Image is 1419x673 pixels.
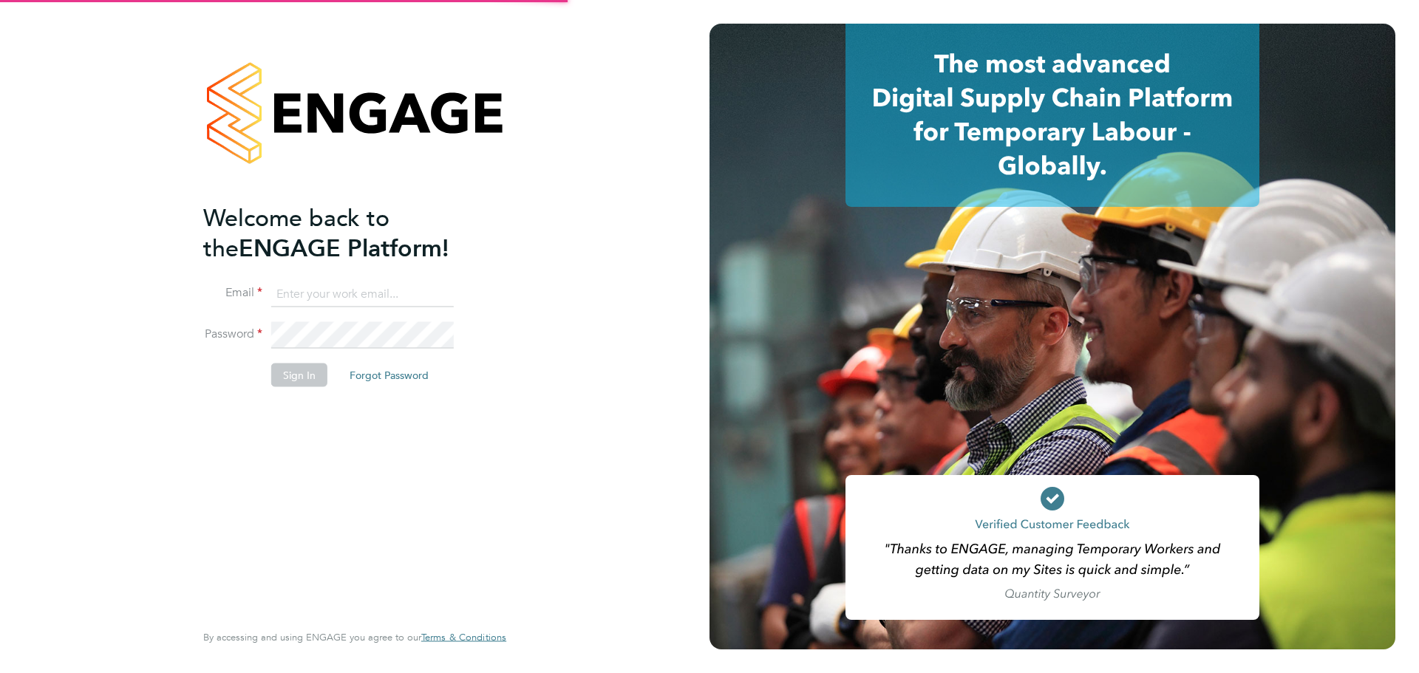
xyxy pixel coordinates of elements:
button: Sign In [271,363,327,387]
button: Forgot Password [338,363,440,387]
span: By accessing and using ENGAGE you agree to our [203,631,506,643]
label: Email [203,285,262,301]
span: Terms & Conditions [421,631,506,643]
a: Terms & Conditions [421,632,506,643]
label: Password [203,327,262,342]
span: Welcome back to the [203,203,389,262]
h2: ENGAGE Platform! [203,202,491,263]
input: Enter your work email... [271,281,454,307]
